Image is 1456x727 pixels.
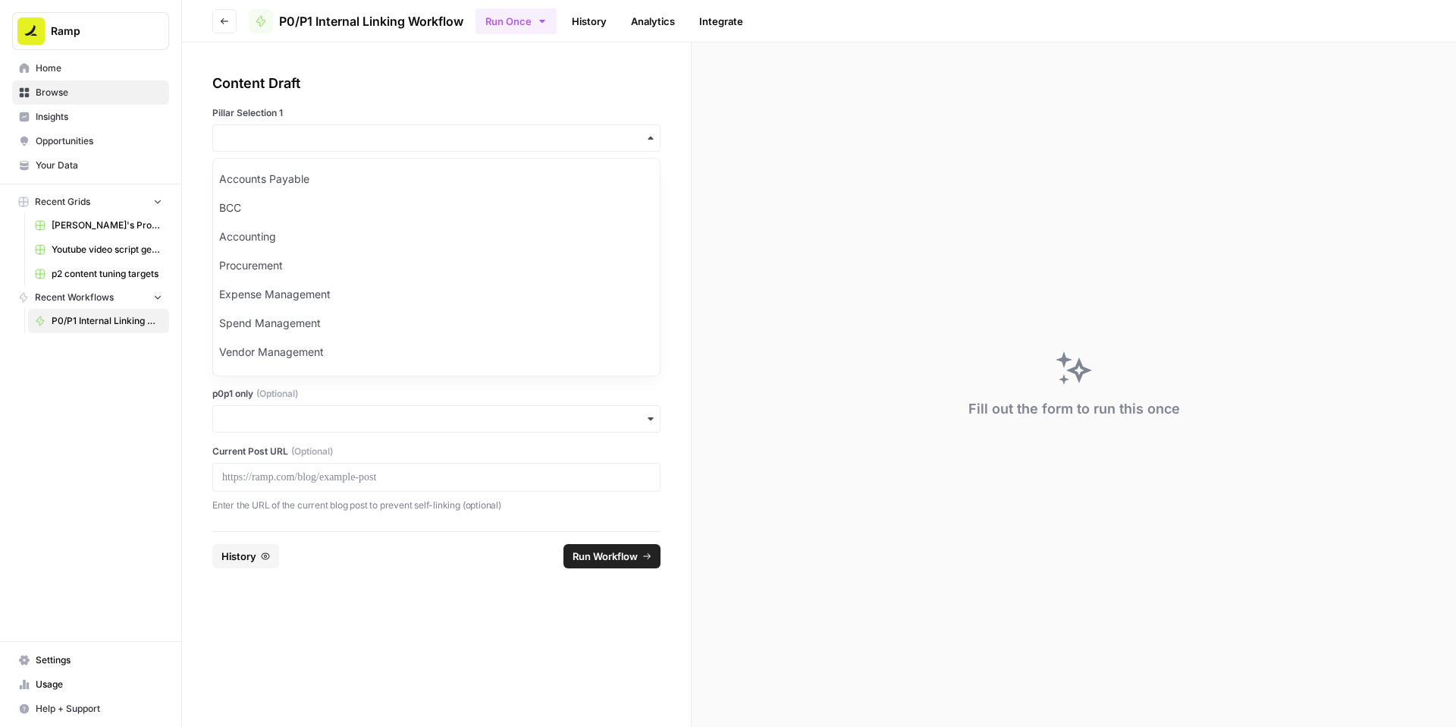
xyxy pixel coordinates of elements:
[36,159,162,172] span: Your Data
[213,251,660,280] div: Procurement
[36,702,162,716] span: Help + Support
[256,387,298,401] span: (Optional)
[52,267,162,281] span: p2 content tuning targets
[12,56,169,80] a: Home
[12,105,169,129] a: Insights
[249,9,463,33] a: P0/P1 Internal Linking Workflow
[52,314,162,328] span: P0/P1 Internal Linking Workflow
[221,549,256,564] span: History
[36,678,162,691] span: Usage
[213,280,660,309] div: Expense Management
[212,106,661,120] label: Pillar Selection 1
[17,17,45,45] img: Ramp Logo
[212,387,661,401] label: p0p1 only
[35,291,114,304] span: Recent Workflows
[475,8,557,34] button: Run Once
[52,219,162,232] span: [PERSON_NAME]'s Profound Prompts
[28,213,169,238] a: [PERSON_NAME]'s Profound Prompts
[291,445,333,458] span: (Optional)
[213,367,660,395] div: FinOps
[573,549,638,564] span: Run Workflow
[690,9,752,33] a: Integrate
[36,134,162,148] span: Opportunities
[563,544,661,568] button: Run Workflow
[213,165,660,194] div: Accounts Payable
[36,110,162,124] span: Insights
[622,9,684,33] a: Analytics
[12,153,169,178] a: Your Data
[12,129,169,153] a: Opportunities
[212,445,661,458] label: Current Post URL
[213,309,660,338] div: Spend Management
[12,648,169,672] a: Settings
[12,672,169,697] a: Usage
[279,12,463,30] span: P0/P1 Internal Linking Workflow
[213,338,660,367] div: Vendor Management
[28,238,169,262] a: Youtube video script generator
[212,544,279,568] button: History
[563,9,616,33] a: History
[28,309,169,333] a: P0/P1 Internal Linking Workflow
[968,398,1180,420] div: Fill out the form to run this once
[213,194,660,222] div: BCC
[28,262,169,286] a: p2 content tuning targets
[212,498,661,513] p: Enter the URL of the current blog post to prevent self-linking (optional)
[12,286,169,309] button: Recent Workflows
[12,12,169,50] button: Workspace: Ramp
[213,222,660,251] div: Accounting
[12,697,169,721] button: Help + Support
[36,61,162,75] span: Home
[36,653,162,667] span: Settings
[12,190,169,213] button: Recent Grids
[52,243,162,256] span: Youtube video script generator
[36,86,162,99] span: Browse
[51,24,143,39] span: Ramp
[35,195,90,209] span: Recent Grids
[212,73,661,94] div: Content Draft
[12,80,169,105] a: Browse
